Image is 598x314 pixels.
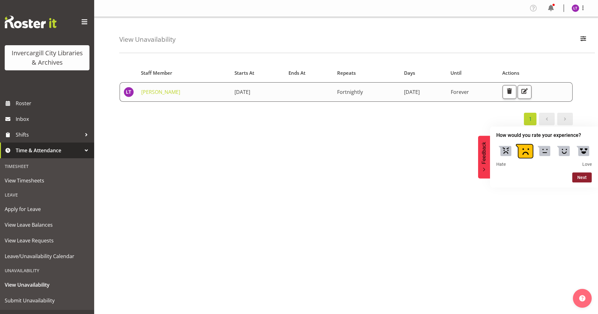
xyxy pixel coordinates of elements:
[579,295,585,301] img: help-xxl-2.png
[119,36,175,43] h4: View Unavailability
[5,16,57,28] img: Rosterit website logo
[572,4,579,12] img: lyndsay-tautari11676.jpg
[5,176,89,185] span: View Timesheets
[2,217,93,233] a: View Leave Balances
[16,130,82,139] span: Shifts
[288,69,305,77] span: Ends At
[5,204,89,214] span: Apply for Leave
[496,162,506,167] span: Hate
[2,188,93,201] div: Leave
[2,277,93,293] a: View Unavailability
[582,162,592,167] span: Love
[496,142,592,167] div: How would you rate your experience? Select an option from 1 to 5, with 1 being Hate and 5 being Love
[503,85,516,99] button: Delete Unavailability
[502,69,519,77] span: Actions
[2,233,93,248] a: View Leave Requests
[16,99,91,108] span: Roster
[478,136,490,178] button: Feedback - Hide survey
[141,69,172,77] span: Staff Member
[5,236,89,245] span: View Leave Requests
[141,89,180,95] a: [PERSON_NAME]
[450,69,461,77] span: Until
[2,173,93,188] a: View Timesheets
[337,89,363,95] span: Fortnightly
[234,69,254,77] span: Starts At
[5,280,89,290] span: View Unavailability
[16,114,91,124] span: Inbox
[518,85,531,99] button: Edit Unavailability
[2,248,93,264] a: Leave/Unavailability Calendar
[2,160,93,173] div: Timesheet
[451,89,469,95] span: Forever
[404,89,420,95] span: [DATE]
[2,293,93,308] a: Submit Unavailability
[404,69,415,77] span: Days
[5,296,89,305] span: Submit Unavailability
[5,252,89,261] span: Leave/Unavailability Calendar
[16,146,82,155] span: Time & Attendance
[481,142,487,164] span: Feedback
[490,127,598,187] div: How would you rate your experience? Select an option from 1 to 5, with 1 being Hate and 5 being Love
[577,33,590,46] button: Filter Employees
[496,132,592,139] h2: How would you rate your experience? Select an option from 1 to 5, with 1 being Hate and 5 being Love
[124,87,134,97] img: lyndsay-tautari11676.jpg
[11,48,83,67] div: Invercargill City Libraries & Archives
[5,220,89,230] span: View Leave Balances
[572,172,592,182] button: Next question
[2,264,93,277] div: Unavailability
[234,89,250,95] span: [DATE]
[2,201,93,217] a: Apply for Leave
[337,69,356,77] span: Repeats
